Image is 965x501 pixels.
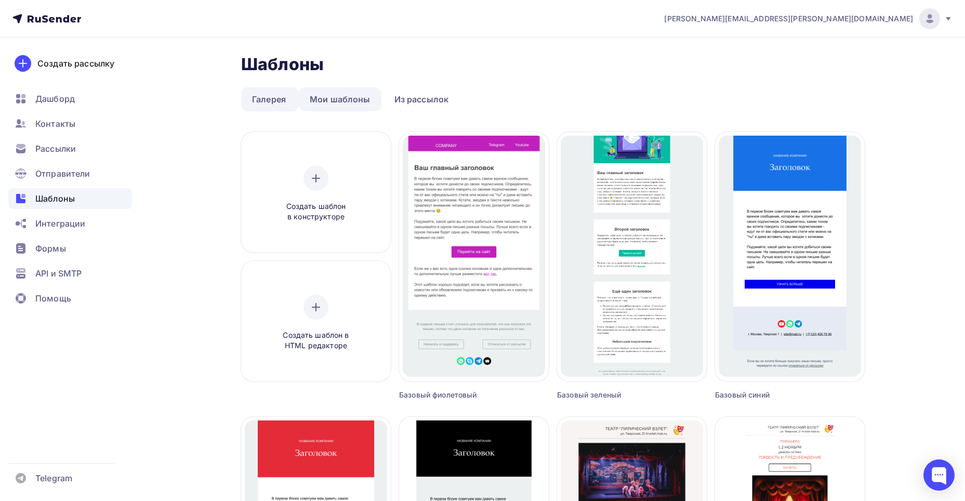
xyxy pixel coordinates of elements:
div: Базовый синий [715,390,827,400]
span: Создать шаблон в HTML редакторе [267,330,365,351]
div: Создать рассылку [37,57,114,70]
span: Шаблоны [35,192,75,205]
a: Галерея [241,87,297,111]
span: Помощь [35,292,71,305]
span: Отправители [35,167,90,180]
a: Рассылки [8,138,132,159]
a: Мои шаблоны [299,87,381,111]
a: Шаблоны [8,188,132,209]
span: [PERSON_NAME][EMAIL_ADDRESS][PERSON_NAME][DOMAIN_NAME] [664,14,913,24]
span: Интеграции [35,217,85,230]
span: API и SMTP [35,267,82,280]
span: Создать шаблон в конструкторе [267,201,365,222]
a: Контакты [8,113,132,134]
a: Формы [8,238,132,259]
span: Формы [35,242,66,255]
div: Базовый фиолетовый [399,390,511,400]
a: [PERSON_NAME][EMAIL_ADDRESS][PERSON_NAME][DOMAIN_NAME] [664,8,953,29]
a: Отправители [8,163,132,184]
h2: Шаблоны [241,54,324,75]
span: Telegram [35,472,72,484]
div: Базовый зеленый [557,390,669,400]
a: Дашборд [8,88,132,109]
span: Рассылки [35,142,76,155]
span: Дашборд [35,93,75,105]
a: Из рассылок [384,87,460,111]
span: Контакты [35,117,75,130]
